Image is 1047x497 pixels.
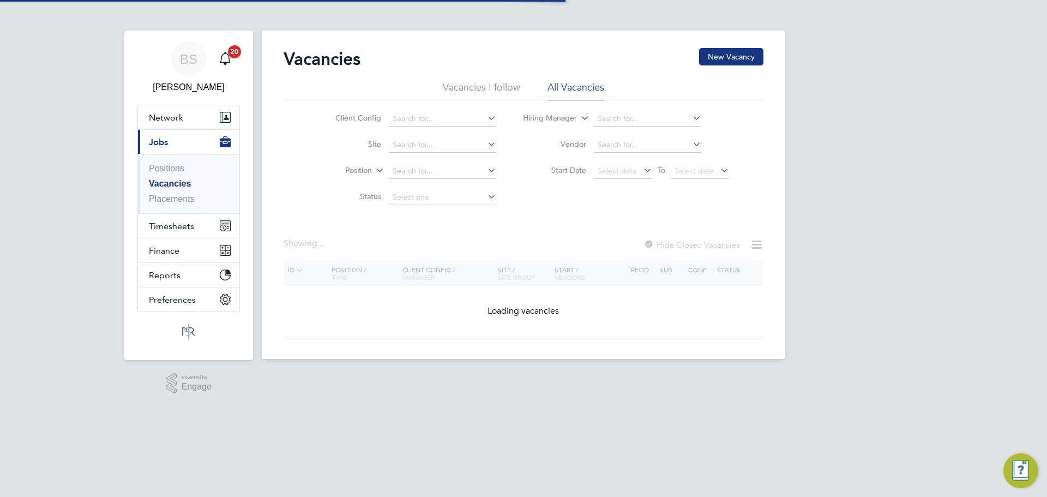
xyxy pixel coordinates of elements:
label: Client Config [318,113,381,123]
span: Beth Seddon [137,81,240,94]
a: 20 [214,41,236,76]
label: Vendor [523,139,586,149]
span: Network [149,112,183,123]
div: Showing [284,238,326,249]
a: Vacancies [149,179,191,188]
a: Positions [149,164,184,173]
a: BS[PERSON_NAME] [137,41,240,94]
input: Search for... [389,164,496,179]
li: All Vacancies [547,81,604,100]
span: Jobs [149,137,168,147]
input: Search for... [389,111,496,127]
a: Go to home page [137,323,240,340]
h2: Vacancies [284,48,360,70]
button: Preferences [138,288,239,312]
img: psrsolutions-logo-retina.png [179,323,198,340]
span: Finance [149,245,179,256]
button: Finance [138,238,239,262]
span: Reports [149,270,180,280]
nav: Main navigation [124,31,253,360]
span: Select date [675,166,714,176]
label: Hiring Manager [514,113,577,124]
span: BS [180,52,197,66]
div: Jobs [138,154,239,213]
span: Engage [182,382,212,392]
label: Position [309,165,372,176]
input: Search for... [594,137,701,153]
label: Hide Closed Vacancies [643,239,739,250]
span: Preferences [149,295,196,305]
input: Search for... [594,111,701,127]
button: Reports [138,263,239,287]
span: ... [317,238,324,249]
span: Powered by [182,373,212,382]
button: Timesheets [138,214,239,238]
li: Vacancies I follow [443,81,520,100]
span: 20 [228,45,241,58]
button: Jobs [138,130,239,154]
button: Engage Resource Center [1003,453,1038,488]
a: Powered byEngage [166,373,212,394]
button: New Vacancy [699,48,763,65]
a: Placements [149,194,195,203]
input: Search for... [389,137,496,153]
button: Network [138,105,239,129]
input: Select one [389,190,496,205]
label: Status [318,191,381,201]
span: To [654,163,669,177]
label: Site [318,139,381,149]
span: Timesheets [149,221,194,231]
span: Select date [598,166,637,176]
label: Start Date [523,165,586,175]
